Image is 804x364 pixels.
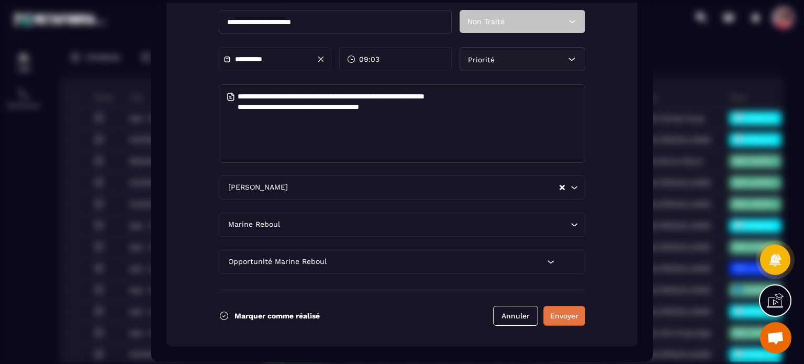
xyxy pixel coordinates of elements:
[468,55,495,63] span: Priorité
[493,306,538,326] button: Annuler
[219,250,585,274] div: Search for option
[219,175,585,200] div: Search for option
[467,17,505,26] span: Non Traité
[226,219,282,230] span: Marine Reboul
[219,213,585,237] div: Search for option
[282,219,568,230] input: Search for option
[329,256,544,268] input: Search for option
[359,54,379,64] span: 09:03
[543,306,585,326] button: Envoyer
[290,182,559,193] input: Search for option
[560,183,565,191] button: Clear Selected
[234,312,320,320] p: Marquer comme réalisé
[760,322,791,354] div: Ouvrir le chat
[226,182,290,193] span: [PERSON_NAME]
[226,256,329,268] span: Opportunité Marine Reboul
